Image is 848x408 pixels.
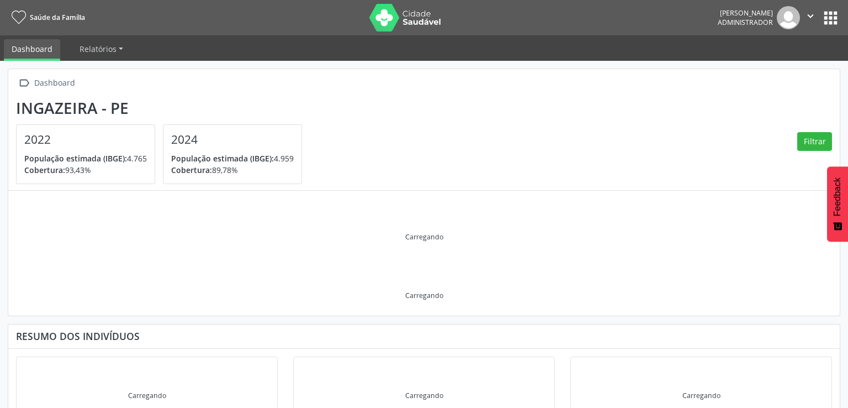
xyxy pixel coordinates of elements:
div: Carregando [405,391,443,400]
button: Filtrar [797,132,832,151]
div: Resumo dos indivíduos [16,330,832,342]
div: Ingazeira - PE [16,99,310,117]
button: apps [821,8,840,28]
a: Relatórios [72,39,131,59]
p: 4.765 [24,153,147,164]
i:  [16,75,32,91]
i:  [804,10,817,22]
button:  [800,6,821,29]
span: Saúde da Família [30,13,85,22]
button: Feedback - Mostrar pesquisa [827,166,848,242]
span: Relatórios [79,44,116,54]
div: Dashboard [32,75,77,91]
p: 89,78% [171,164,294,176]
div: Carregando [128,391,166,400]
a: Saúde da Família [8,8,85,27]
img: img [777,6,800,29]
div: Carregando [405,232,443,242]
span: Feedback [833,177,842,216]
h4: 2024 [171,133,294,147]
span: Cobertura: [171,165,212,175]
p: 4.959 [171,153,294,164]
span: Administrador [718,18,773,27]
div: [PERSON_NAME] [718,8,773,18]
div: Carregando [682,391,720,400]
span: Cobertura: [24,165,65,175]
a:  Dashboard [16,75,77,91]
span: População estimada (IBGE): [171,153,274,164]
p: 93,43% [24,164,147,176]
span: População estimada (IBGE): [24,153,127,164]
h4: 2022 [24,133,147,147]
div: Carregando [405,291,443,300]
a: Dashboard [4,39,60,61]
